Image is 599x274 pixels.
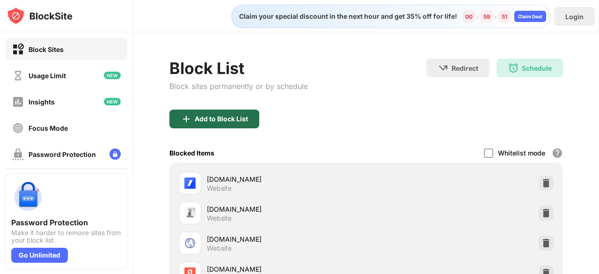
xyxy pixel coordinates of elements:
[12,148,24,160] img: password-protection-off.svg
[207,184,232,193] div: Website
[11,218,122,227] div: Password Protection
[29,72,66,80] div: Usage Limit
[483,13,490,20] div: 59
[169,81,308,91] div: Block sites permanently or by schedule
[104,72,121,79] img: new-icon.svg
[184,237,196,249] img: favicons
[12,44,24,55] img: block-on.svg
[11,180,45,214] img: push-password-protection.svg
[465,13,473,20] div: 00
[207,204,366,214] div: [DOMAIN_NAME]
[234,12,457,21] div: Claim your special discount in the next hour and get 35% off for life!
[207,234,366,244] div: [DOMAIN_NAME]
[29,124,68,132] div: Focus Mode
[207,174,366,184] div: [DOMAIN_NAME]
[207,214,232,222] div: Website
[12,122,24,134] img: focus-off.svg
[475,11,481,22] div: :
[29,98,55,106] div: Insights
[12,96,24,108] img: insights-off.svg
[502,13,507,20] div: 51
[184,178,196,189] img: favicons
[169,149,214,157] div: Blocked Items
[207,264,366,274] div: [DOMAIN_NAME]
[7,7,73,25] img: logo-blocksite.svg
[29,150,96,158] div: Password Protection
[12,70,24,81] img: time-usage-off.svg
[452,64,478,72] div: Redirect
[498,149,545,157] div: Whitelist mode
[169,59,308,78] div: Block List
[522,64,552,72] div: Schedule
[195,115,248,123] div: Add to Block List
[11,248,68,263] div: Go Unlimited
[207,244,232,252] div: Website
[518,14,542,19] div: Claim Deal
[110,148,121,160] img: lock-menu.svg
[493,11,498,22] div: :
[29,45,64,53] div: Block Sites
[104,98,121,105] img: new-icon.svg
[184,207,196,219] img: favicons
[565,13,584,21] div: Login
[11,229,122,244] div: Make it harder to remove sites from your block list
